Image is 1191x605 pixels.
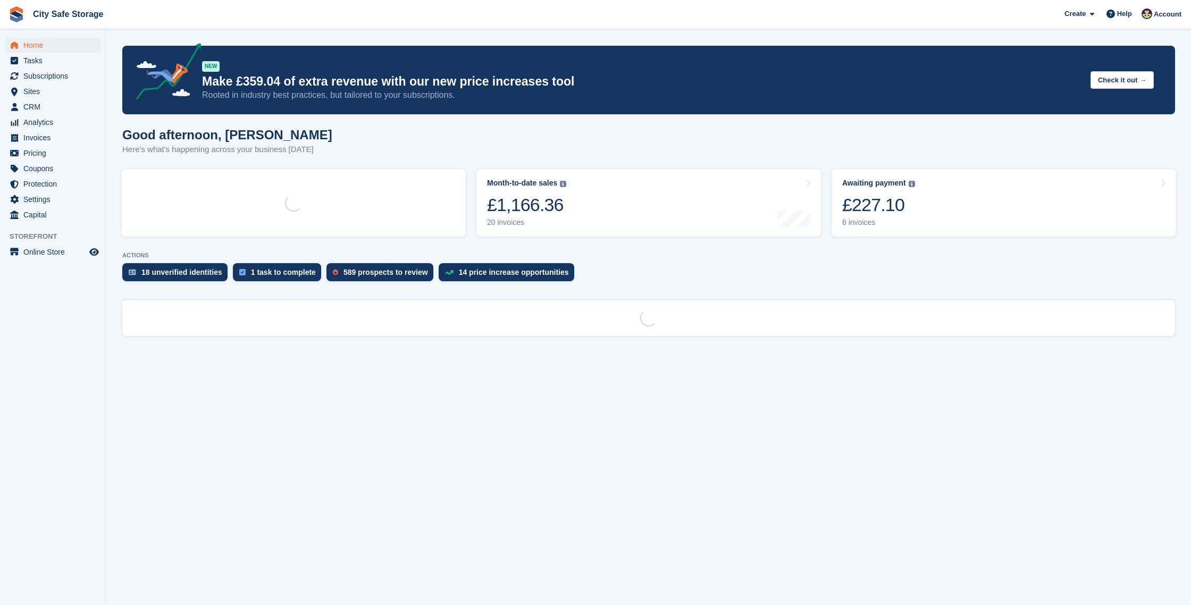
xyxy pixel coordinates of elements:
span: Subscriptions [23,69,87,83]
button: Check it out → [1091,71,1154,89]
a: menu [5,130,100,145]
span: Home [23,38,87,53]
img: task-75834270c22a3079a89374b754ae025e5fb1db73e45f91037f5363f120a921f8.svg [239,269,246,275]
p: Rooted in industry best practices, but tailored to your subscriptions. [202,89,1082,101]
a: 1 task to complete [233,263,326,287]
span: Account [1154,9,1181,20]
div: NEW [202,61,220,72]
div: 589 prospects to review [343,268,428,276]
img: price-adjustments-announcement-icon-8257ccfd72463d97f412b2fc003d46551f7dbcb40ab6d574587a9cd5c0d94... [127,43,202,104]
a: menu [5,115,100,130]
a: 14 price increase opportunities [439,263,580,287]
a: menu [5,177,100,191]
a: 18 unverified identities [122,263,233,287]
div: 14 price increase opportunities [459,268,569,276]
a: Awaiting payment £227.10 6 invoices [832,169,1176,237]
span: Sites [23,84,87,99]
a: menu [5,192,100,207]
span: Capital [23,207,87,222]
a: menu [5,69,100,83]
img: stora-icon-8386f47178a22dfd0bd8f6a31ec36ba5ce8667c1dd55bd0f319d3a0aa187defe.svg [9,6,24,22]
p: ACTIONS [122,252,1175,259]
span: Tasks [23,53,87,68]
img: prospect-51fa495bee0391a8d652442698ab0144808aea92771e9ea1ae160a38d050c398.svg [333,269,338,275]
a: City Safe Storage [29,5,107,23]
span: Analytics [23,115,87,130]
span: Pricing [23,146,87,161]
img: verify_identity-adf6edd0f0f0b5bbfe63781bf79b02c33cf7c696d77639b501bdc392416b5a36.svg [129,269,136,275]
a: Month-to-date sales £1,166.36 20 invoices [476,169,821,237]
span: Help [1117,9,1132,19]
div: £1,166.36 [487,194,566,216]
span: Settings [23,192,87,207]
img: icon-info-grey-7440780725fd019a000dd9b08b2336e03edf1995a4989e88bcd33f0948082b44.svg [560,181,566,187]
span: Invoices [23,130,87,145]
div: 6 invoices [842,218,915,227]
div: 1 task to complete [251,268,316,276]
div: 20 invoices [487,218,566,227]
div: £227.10 [842,194,915,216]
span: Storefront [10,231,106,242]
a: 589 prospects to review [326,263,439,287]
h1: Good afternoon, [PERSON_NAME] [122,128,332,142]
a: Preview store [88,246,100,258]
p: Here's what's happening across your business [DATE] [122,144,332,156]
a: menu [5,207,100,222]
span: CRM [23,99,87,114]
span: Protection [23,177,87,191]
img: price_increase_opportunities-93ffe204e8149a01c8c9dc8f82e8f89637d9d84a8eef4429ea346261dce0b2c0.svg [445,270,454,275]
a: menu [5,38,100,53]
p: Make £359.04 of extra revenue with our new price increases tool [202,74,1082,89]
a: menu [5,161,100,176]
img: icon-info-grey-7440780725fd019a000dd9b08b2336e03edf1995a4989e88bcd33f0948082b44.svg [909,181,915,187]
span: Online Store [23,245,87,259]
div: Month-to-date sales [487,179,557,188]
a: menu [5,84,100,99]
div: Awaiting payment [842,179,906,188]
a: menu [5,245,100,259]
span: Create [1064,9,1086,19]
span: Coupons [23,161,87,176]
a: menu [5,99,100,114]
a: menu [5,146,100,161]
a: menu [5,53,100,68]
div: 18 unverified identities [141,268,222,276]
img: Richie Miller [1142,9,1152,19]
